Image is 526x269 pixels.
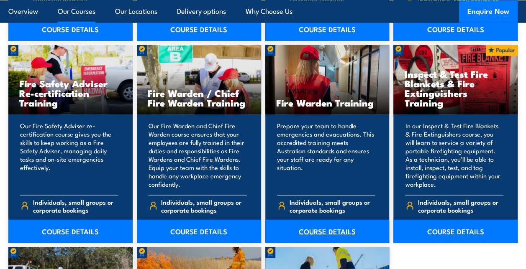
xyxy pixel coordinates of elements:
a: COURSE DETAILS [393,220,518,243]
h3: Fire Warden Training [276,98,379,107]
p: In our Inspect & Test Fire Blankets & Fire Extinguishers course, you will learn to service a vari... [405,122,503,188]
h3: Fire Safety Adviser Re-certification Training [19,79,122,107]
span: Individuals, small groups or corporate bookings [33,198,118,214]
a: COURSE DETAILS [137,18,261,41]
h3: Inspect & Test Fire Blankets & Fire Extinguishers Training [404,69,507,107]
a: COURSE DETAILS [137,220,261,243]
a: COURSE DETAILS [265,220,390,243]
p: Prepare your team to handle emergencies and evacuations. This accredited training meets Australia... [277,122,375,188]
a: COURSE DETAILS [265,18,390,41]
a: COURSE DETAILS [393,18,518,41]
span: Individuals, small groups or corporate bookings [290,198,375,214]
p: Our Fire Warden and Chief Fire Warden course ensures that your employees are fully trained in the... [149,122,247,188]
h3: Fire Warden / Chief Fire Warden Training [148,88,250,107]
span: Individuals, small groups or corporate bookings [161,198,246,214]
span: Individuals, small groups or corporate bookings [418,198,503,214]
p: Our Fire Safety Adviser re-certification course gives you the skills to keep working as a Fire Sa... [20,122,118,188]
a: COURSE DETAILS [8,220,133,243]
a: COURSE DETAILS [8,18,133,41]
